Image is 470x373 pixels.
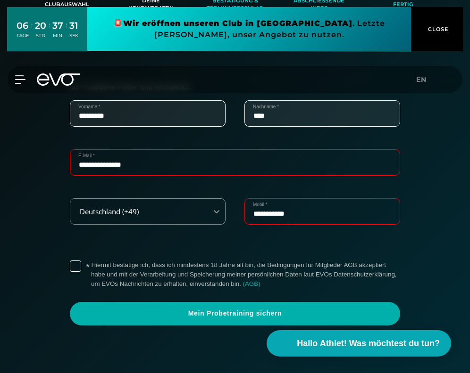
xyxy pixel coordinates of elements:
div: 31 [69,19,78,32]
div: Deutschland (+49) [71,208,201,216]
span: en [416,75,427,84]
button: CLOSE [411,7,463,51]
div: 20 [35,19,46,32]
span: CLOSE [426,25,449,33]
div: : [49,20,50,45]
span: Hallo Athlet! Was möchtest du tun? [297,337,440,350]
div: TAGE [17,32,29,39]
a: (AGB) [243,280,260,287]
a: Mein Probetraining sichern [70,302,400,325]
span: Mein Probetraining sichern [81,309,389,318]
label: Hiermit bestätige ich, dass ich mindestens 18 Jahre alt bin, die Bedingungen für Mitglieder AGB a... [91,260,400,289]
div: 06 [17,19,29,32]
div: 37 [52,19,63,32]
div: MIN [52,32,63,39]
button: Hallo Athlet! Was möchtest du tun? [267,330,451,357]
div: : [31,20,33,45]
div: SEK [69,32,78,39]
div: STD [35,32,46,39]
div: : [66,20,67,45]
a: en [416,74,438,85]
